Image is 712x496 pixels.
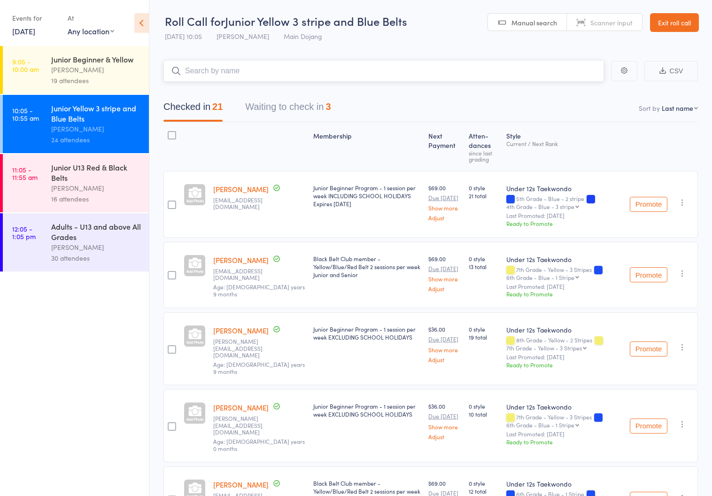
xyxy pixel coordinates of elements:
span: Scanner input [590,18,633,27]
small: darciedtrain@hotmail.com [213,268,306,281]
div: 5th Grade - Blue - 2 stripe [506,195,622,209]
span: 0 style [469,255,499,263]
div: Under 12s Taekwondo [506,255,622,264]
input: Search by name [163,60,604,82]
div: [PERSON_NAME] [51,242,141,253]
span: 0 style [469,325,499,333]
span: Roll Call for [165,13,225,29]
div: 3 [325,101,331,112]
a: [PERSON_NAME] [213,255,269,265]
div: 19 attendees [51,75,141,86]
a: 11:05 -11:55 amJunior U13 Red & Black Belts[PERSON_NAME]16 attendees [3,154,149,212]
button: Checked in21 [163,97,223,122]
div: 7th Grade - Yellow - 3 Stripes [506,266,622,280]
span: Manual search [511,18,557,27]
div: Junior Beginner Program - 1 session per week EXCLUDING SCHOOL HOLIDAYS [313,325,421,341]
div: $69.00 [428,184,461,221]
span: Junior Yellow 3 stripe and Blue Belts [225,13,407,29]
div: Under 12s Taekwondo [506,184,622,193]
div: [PERSON_NAME] [51,64,141,75]
div: $36.00 [428,402,461,439]
div: 30 attendees [51,253,141,263]
span: 10 total [469,410,499,418]
a: Show more [428,347,461,353]
button: Promote [630,197,667,212]
div: 16 attendees [51,194,141,204]
a: [DATE] [12,26,35,36]
div: Ready to Promote [506,290,622,298]
small: Due [DATE] [428,336,461,342]
a: Adjust [428,356,461,363]
span: Age: [DEMOGRAPHIC_DATA] years 9 months [213,283,305,297]
div: Junior Beginner Program - 1 session per week EXCLUDING SCHOOL HOLIDAYS [313,402,421,418]
div: Style [503,126,626,167]
span: 13 total [469,263,499,271]
div: 7th Grade - Yellow - 3 Stripes [506,345,582,351]
span: Main Dojang [284,31,322,41]
button: Waiting to check in3 [245,97,331,122]
div: 6th Grade - Blue - 1 Stripe [506,422,574,428]
div: [PERSON_NAME] [51,124,141,134]
a: Adjust [428,286,461,292]
div: Current / Next Rank [506,140,622,147]
small: nicholasbenyon@activ8.net.au [213,197,306,210]
small: Last Promoted: [DATE] [506,212,622,219]
span: 12 total [469,487,499,495]
span: [PERSON_NAME] [217,31,269,41]
div: Expires [DATE] [313,200,421,208]
a: 9:05 -10:00 amJunior Beginner & Yellow[PERSON_NAME]19 attendees [3,46,149,94]
small: emily_allinson@hotmail.com [213,338,306,358]
div: Under 12s Taekwondo [506,479,622,488]
div: Membership [310,126,425,167]
a: Show more [428,424,461,430]
div: Next Payment [425,126,465,167]
div: 8th Grade - Yellow - 2 Stripes [506,337,622,351]
a: [PERSON_NAME] [213,403,269,412]
div: Under 12s Taekwondo [506,325,622,334]
button: Promote [630,418,667,434]
div: 7th Grade - Yellow - 3 Stripes [506,414,622,428]
time: 9:05 - 10:00 am [12,58,39,73]
div: At [68,10,114,26]
a: Adjust [428,434,461,440]
label: Sort by [639,103,660,113]
div: Any location [68,26,114,36]
div: $36.00 [428,325,461,362]
div: Adults - U13 and above All Grades [51,221,141,242]
time: 12:05 - 1:05 pm [12,225,36,240]
span: [DATE] 10:05 [165,31,202,41]
span: 0 style [469,184,499,192]
a: Show more [428,276,461,282]
small: Due [DATE] [428,413,461,419]
a: 10:05 -10:55 amJunior Yellow 3 stripe and Blue Belts[PERSON_NAME]24 attendees [3,95,149,153]
div: Under 12s Taekwondo [506,402,622,411]
a: [PERSON_NAME] [213,480,269,489]
span: 19 total [469,333,499,341]
div: Junior U13 Red & Black Belts [51,162,141,183]
span: 21 total [469,192,499,200]
div: 21 [212,101,223,112]
div: Ready to Promote [506,438,622,446]
time: 10:05 - 10:55 am [12,107,39,122]
div: Junior Yellow 3 stripe and Blue Belts [51,103,141,124]
div: [PERSON_NAME] [51,183,141,194]
a: Adjust [428,215,461,221]
a: [PERSON_NAME] [213,325,269,335]
div: Last name [662,103,693,113]
div: Atten­dances [465,126,503,167]
div: 6th Grade - Blue - 1 Stripe [506,274,574,280]
small: Last Promoted: [DATE] [506,431,622,437]
span: 0 style [469,479,499,487]
button: CSV [644,61,698,81]
div: 24 attendees [51,134,141,145]
span: Age: [DEMOGRAPHIC_DATA] years 9 months [213,360,305,375]
a: [PERSON_NAME] [213,184,269,194]
div: Events for [12,10,58,26]
small: Due [DATE] [428,265,461,272]
button: Promote [630,341,667,356]
button: Promote [630,267,667,282]
div: 4th Grade - Blue - 3 stripe [506,203,574,209]
span: Age: [DEMOGRAPHIC_DATA] years 0 months [213,437,305,452]
div: Ready to Promote [506,361,622,369]
div: Ready to Promote [506,219,622,227]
